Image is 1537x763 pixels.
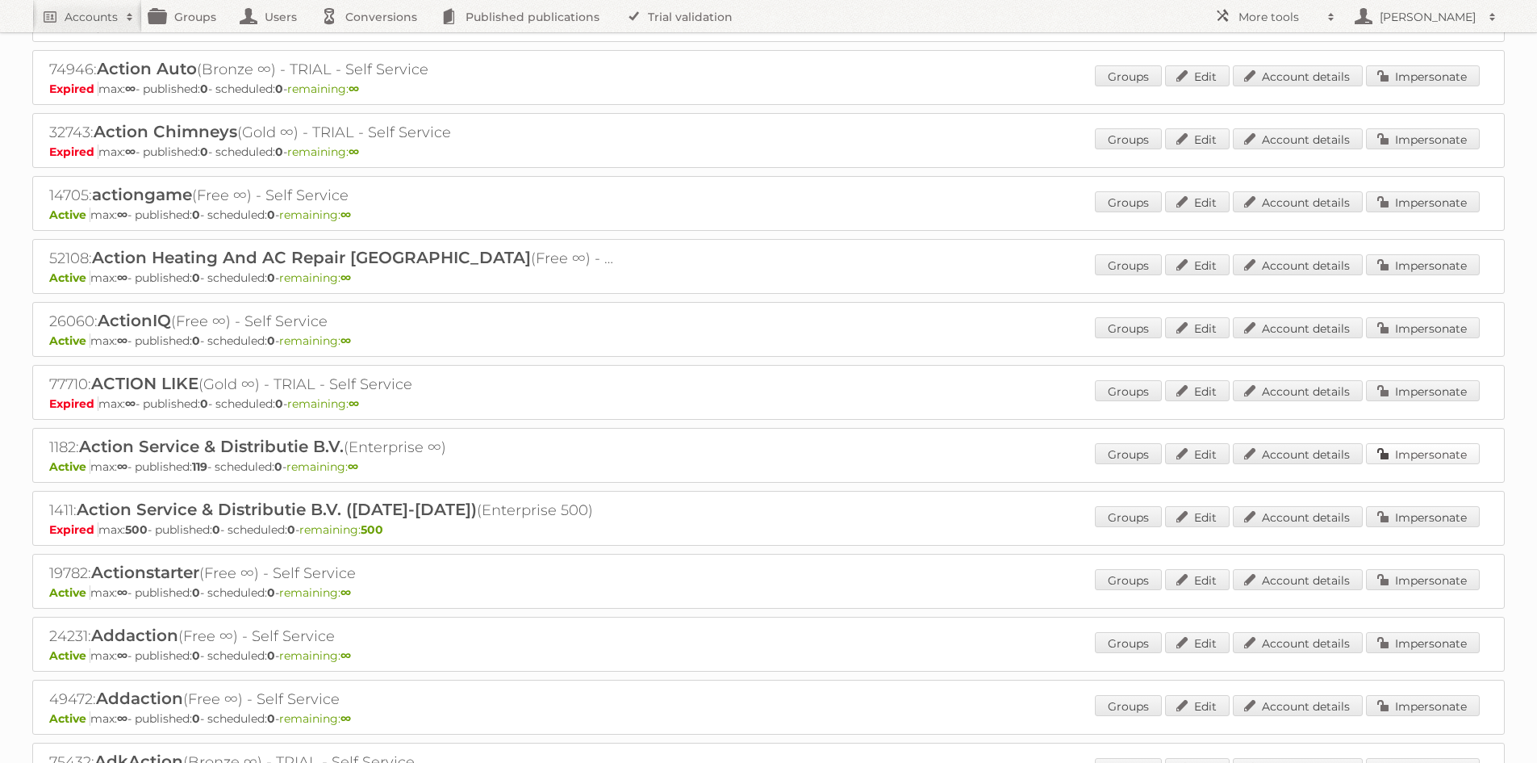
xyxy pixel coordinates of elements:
[349,396,359,411] strong: ∞
[279,585,351,600] span: remaining:
[49,522,98,537] span: Expired
[1366,695,1480,716] a: Impersonate
[1233,317,1363,338] a: Account details
[92,248,531,267] span: Action Heating And AC Repair [GEOGRAPHIC_DATA]
[267,270,275,285] strong: 0
[1233,569,1363,590] a: Account details
[1095,569,1162,590] a: Groups
[192,208,200,222] strong: 0
[49,500,614,521] h2: 1411: (Enterprise 500)
[1165,569,1230,590] a: Edit
[267,648,275,663] strong: 0
[275,396,283,411] strong: 0
[192,270,200,285] strong: 0
[275,145,283,159] strong: 0
[349,82,359,96] strong: ∞
[49,459,1488,474] p: max: - published: - scheduled: -
[192,711,200,726] strong: 0
[1233,65,1363,86] a: Account details
[49,689,614,710] h2: 49472: (Free ∞) - Self Service
[340,585,351,600] strong: ∞
[200,145,208,159] strong: 0
[340,208,351,222] strong: ∞
[125,82,136,96] strong: ∞
[1165,443,1230,464] a: Edit
[49,145,98,159] span: Expired
[117,270,127,285] strong: ∞
[1233,632,1363,653] a: Account details
[1095,506,1162,527] a: Groups
[49,396,98,411] span: Expired
[49,648,1488,663] p: max: - published: - scheduled: -
[49,711,90,726] span: Active
[361,522,383,537] strong: 500
[1366,128,1480,149] a: Impersonate
[92,185,192,204] span: actiongame
[49,522,1488,537] p: max: - published: - scheduled: -
[287,145,359,159] span: remaining:
[65,9,118,25] h2: Accounts
[1233,191,1363,212] a: Account details
[49,270,90,285] span: Active
[340,270,351,285] strong: ∞
[286,459,358,474] span: remaining:
[1366,380,1480,401] a: Impersonate
[287,522,295,537] strong: 0
[200,82,208,96] strong: 0
[1095,65,1162,86] a: Groups
[1233,443,1363,464] a: Account details
[49,185,614,206] h2: 14705: (Free ∞) - Self Service
[267,208,275,222] strong: 0
[77,500,477,519] span: Action Service & Distributie B.V. ([DATE]-[DATE])
[1238,9,1319,25] h2: More tools
[279,333,351,348] span: remaining:
[192,459,207,474] strong: 119
[49,585,90,600] span: Active
[1165,380,1230,401] a: Edit
[117,648,127,663] strong: ∞
[91,563,199,582] span: Actionstarter
[279,208,351,222] span: remaining:
[49,333,90,348] span: Active
[49,145,1488,159] p: max: - published: - scheduled: -
[117,333,127,348] strong: ∞
[96,689,183,708] span: Addaction
[1095,380,1162,401] a: Groups
[49,374,614,395] h2: 77710: (Gold ∞) - TRIAL - Self Service
[340,648,351,663] strong: ∞
[49,311,614,332] h2: 26060: (Free ∞) - Self Service
[192,648,200,663] strong: 0
[279,648,351,663] span: remaining:
[49,437,614,458] h2: 1182: (Enterprise ∞)
[49,208,90,222] span: Active
[49,122,614,143] h2: 32743: (Gold ∞) - TRIAL - Self Service
[1366,317,1480,338] a: Impersonate
[192,585,200,600] strong: 0
[1366,65,1480,86] a: Impersonate
[267,333,275,348] strong: 0
[1233,254,1363,275] a: Account details
[1095,191,1162,212] a: Groups
[340,711,351,726] strong: ∞
[94,122,237,141] span: Action Chimneys
[1095,317,1162,338] a: Groups
[49,333,1488,348] p: max: - published: - scheduled: -
[299,522,383,537] span: remaining:
[1165,191,1230,212] a: Edit
[349,145,359,159] strong: ∞
[1233,128,1363,149] a: Account details
[200,396,208,411] strong: 0
[91,626,178,645] span: Addaction
[1165,506,1230,527] a: Edit
[97,59,197,78] span: Action Auto
[1233,695,1363,716] a: Account details
[212,522,220,537] strong: 0
[340,333,351,348] strong: ∞
[49,59,614,80] h2: 74946: (Bronze ∞) - TRIAL - Self Service
[275,82,283,96] strong: 0
[117,585,127,600] strong: ∞
[1165,254,1230,275] a: Edit
[192,333,200,348] strong: 0
[1165,317,1230,338] a: Edit
[49,648,90,663] span: Active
